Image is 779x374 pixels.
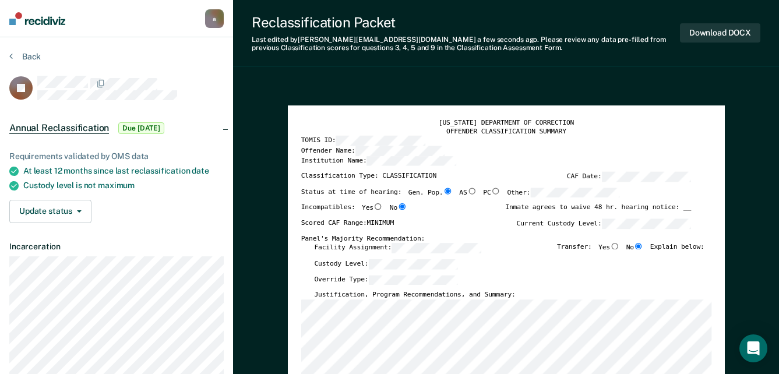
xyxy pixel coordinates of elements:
div: Incompatibles: [301,203,407,218]
label: Scored CAF Range: MINIMUM [301,218,393,228]
label: Other: [507,188,619,197]
label: Current Custody Level: [516,218,690,228]
div: OFFENDER CLASSIFICATION SUMMARY [301,127,711,136]
div: Custody level is not [23,181,224,190]
div: Transfer: Explain below: [557,243,704,259]
label: AS [459,188,477,197]
input: TOMIS ID: [336,136,425,146]
label: CAF Date: [567,171,691,181]
input: Offender Name: [355,146,444,156]
button: Back [9,51,41,62]
div: Last edited by [PERSON_NAME][EMAIL_ADDRESS][DOMAIN_NAME] . Please review any data pre-filled from... [252,36,680,52]
input: Yes [610,243,619,249]
label: No [626,243,643,253]
label: TOMIS ID: [301,136,425,146]
dt: Incarceration [9,242,224,252]
span: a few seconds ago [477,36,537,44]
div: Reclassification Packet [252,14,680,31]
input: CAF Date: [601,171,690,181]
input: Facility Assignment: [392,243,481,253]
input: Current Custody Level: [601,218,690,228]
label: Override Type: [314,275,457,285]
input: No [397,203,407,210]
label: PC [483,188,500,197]
button: Update status [9,200,91,223]
span: Due [DATE] [118,122,164,134]
input: Custody Level: [368,259,457,269]
span: date [192,166,209,175]
div: Open Intercom Messenger [739,334,767,362]
div: Inmate agrees to waive 48 hr. hearing notice: __ [505,203,691,218]
label: Classification Type: CLASSIFICATION [301,171,436,181]
div: [US_STATE] DEPARTMENT OF CORRECTION [301,118,711,127]
label: Gen. Pop. [408,188,452,197]
div: Status at time of hearing: [301,188,619,203]
input: Gen. Pop. [443,188,452,194]
label: No [389,203,407,213]
label: Custody Level: [314,259,457,269]
label: Offender Name: [301,146,444,156]
input: Other: [530,188,619,197]
label: Facility Assignment: [314,243,481,253]
label: Yes [362,203,383,213]
input: PC [491,188,500,194]
input: Yes [373,203,383,210]
input: No [634,243,643,249]
input: AS [467,188,476,194]
input: Override Type: [368,275,457,285]
label: Justification, Program Recommendations, and Summary: [314,291,515,299]
button: a [205,9,224,28]
span: Annual Reclassification [9,122,109,134]
input: Institution Name: [366,156,456,165]
span: maximum [98,181,135,190]
img: Recidiviz [9,12,65,25]
div: Requirements validated by OMS data [9,151,224,161]
div: Panel's Majority Recommendation: [301,234,690,243]
label: Yes [598,243,619,253]
button: Download DOCX [680,23,760,43]
label: Institution Name: [301,156,456,165]
div: At least 12 months since last reclassification [23,166,224,176]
